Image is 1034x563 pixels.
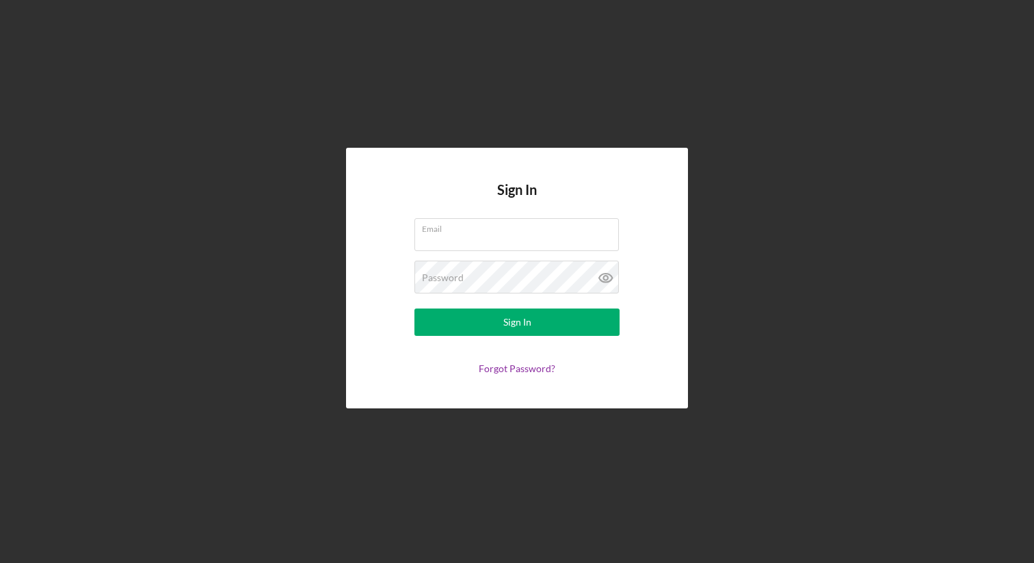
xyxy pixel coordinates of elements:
div: Sign In [503,309,531,336]
label: Email [422,219,619,234]
button: Sign In [414,309,620,336]
a: Forgot Password? [479,363,555,374]
label: Password [422,272,464,283]
h4: Sign In [497,182,537,218]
